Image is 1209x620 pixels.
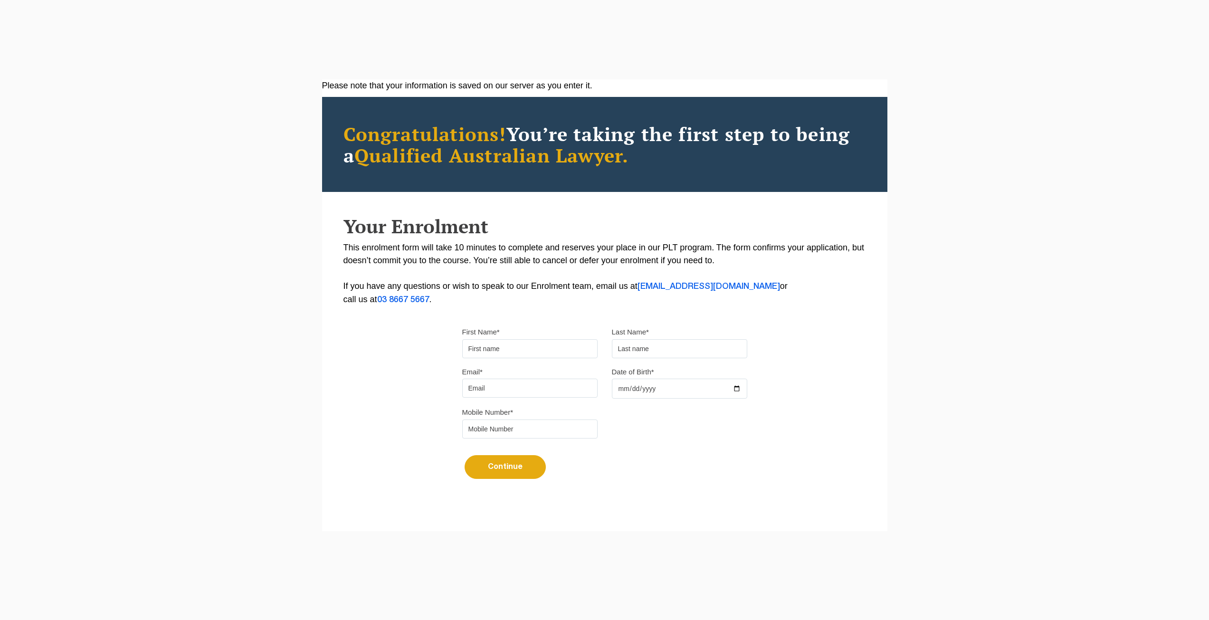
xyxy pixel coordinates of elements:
[462,420,598,439] input: Mobile Number
[612,339,747,358] input: Last name
[322,79,887,92] div: Please note that your information is saved on our server as you enter it.
[343,241,866,306] p: This enrolment form will take 10 minutes to complete and reserves your place in our PLT program. ...
[343,123,866,166] h2: You’re taking the first step to being a
[343,121,506,146] span: Congratulations!
[612,367,654,377] label: Date of Birth*
[462,367,483,377] label: Email*
[612,327,649,337] label: Last Name*
[462,408,514,417] label: Mobile Number*
[465,455,546,479] button: Continue
[354,143,629,168] span: Qualified Australian Lawyer.
[638,283,780,290] a: [EMAIL_ADDRESS][DOMAIN_NAME]
[462,327,500,337] label: First Name*
[462,379,598,398] input: Email
[377,296,429,304] a: 03 8667 5667
[343,216,866,237] h2: Your Enrolment
[462,339,598,358] input: First name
